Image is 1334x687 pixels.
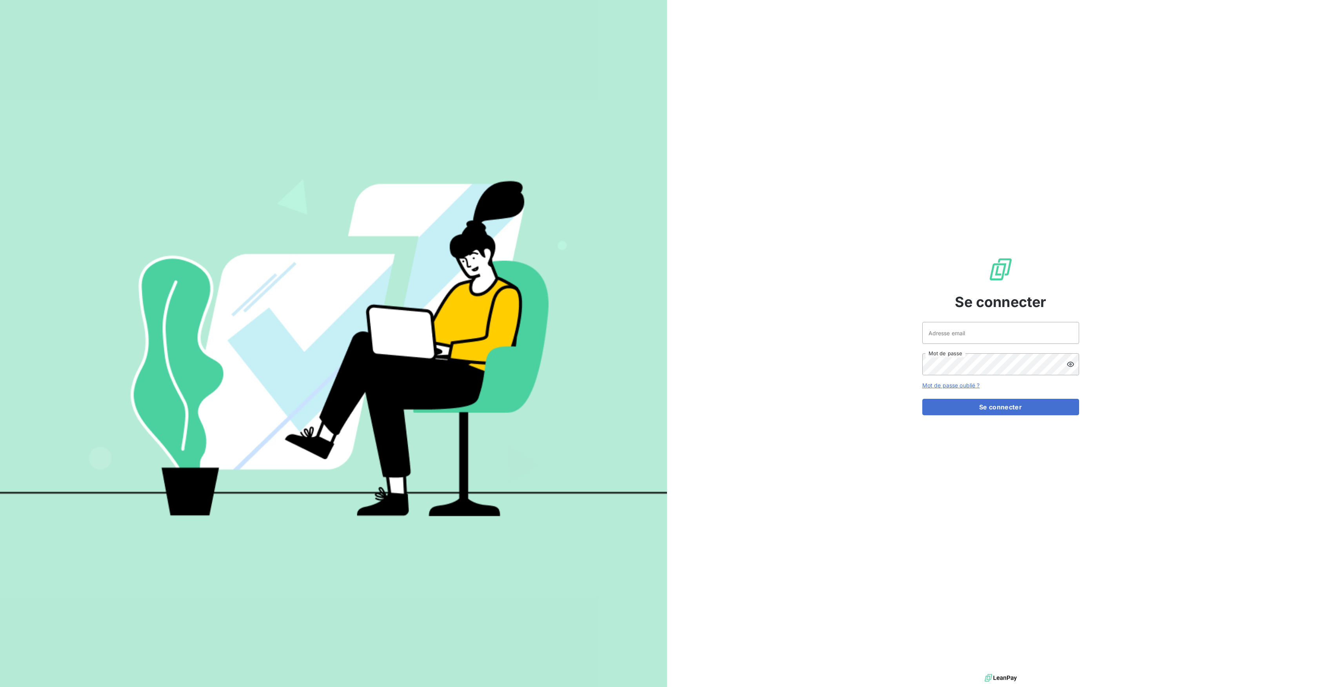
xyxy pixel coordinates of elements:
a: Mot de passe oublié ? [922,382,980,389]
img: logo [985,672,1017,684]
input: placeholder [922,322,1079,344]
img: Logo LeanPay [988,257,1013,282]
span: Se connecter [955,291,1047,313]
button: Se connecter [922,399,1079,415]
